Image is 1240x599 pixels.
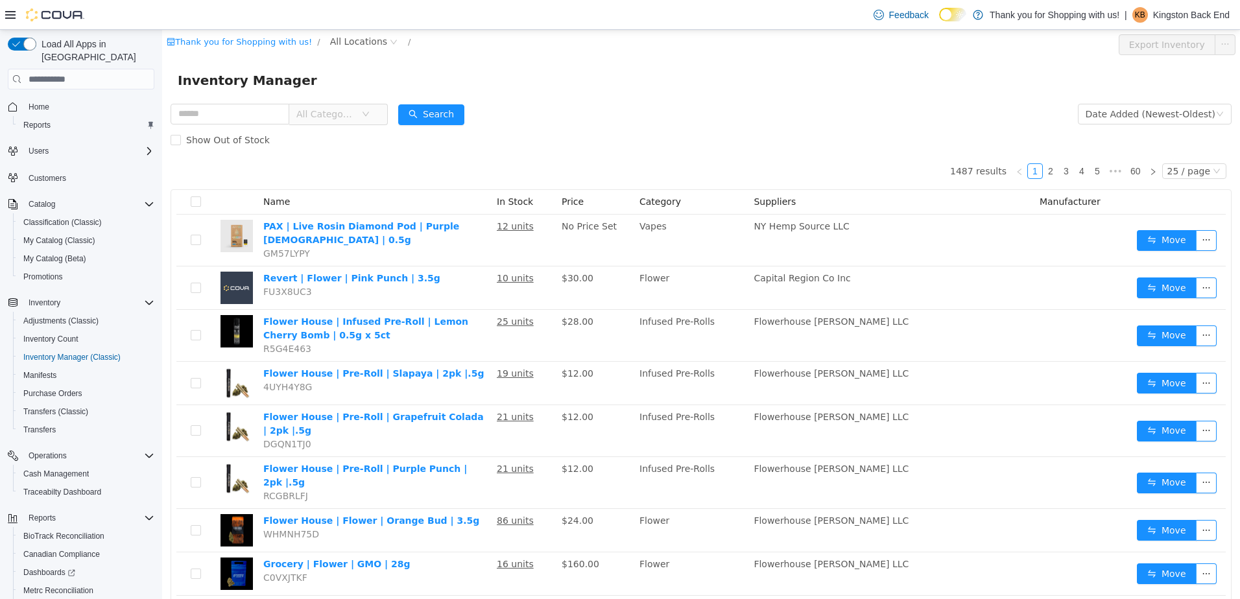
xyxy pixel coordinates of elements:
span: WHMNH75D [101,499,157,510]
img: Grocery | Flower | GMO | 28g hero shot [58,528,91,560]
span: Metrc Reconciliation [23,585,93,596]
span: $160.00 [399,529,437,539]
button: Inventory [23,295,66,311]
span: Flowerhouse [PERSON_NAME] LLC [591,434,746,444]
button: Users [3,142,160,160]
u: 12 units [335,191,372,202]
i: icon: down [1054,80,1062,89]
button: icon: searchSearch [236,75,302,95]
li: 3 [896,134,912,149]
button: icon: swapMove [975,343,1034,364]
span: Manifests [23,370,56,381]
a: 3 [897,134,911,148]
span: Traceabilty Dashboard [18,484,154,500]
a: Grocery | Flower | GMO | 28g [101,529,248,539]
button: icon: ellipsis [1034,200,1055,221]
span: Transfers [23,425,56,435]
a: Revert | Flower | Pink Punch | 3.5g [101,243,278,253]
span: Dashboards [23,567,75,578]
span: $24.00 [399,486,431,496]
span: Home [29,102,49,112]
span: Show Out of Stock [19,105,113,115]
span: No Price Set [399,191,455,202]
li: Previous Page [850,134,865,149]
a: 1 [866,134,880,148]
a: Flower House | Infused Pre-Roll | Lemon Cherry Bomb | 0.5g x 5ct [101,287,306,311]
a: Adjustments (Classic) [18,313,104,329]
td: Infused Pre-Rolls [472,427,586,479]
span: Flowerhouse [PERSON_NAME] LLC [591,338,746,349]
span: BioTrack Reconciliation [18,528,154,544]
button: icon: swapMove [975,296,1034,316]
a: Transfers [18,422,61,438]
span: Adjustments (Classic) [23,316,99,326]
span: Purchase Orders [18,386,154,401]
button: Reports [13,116,160,134]
button: icon: ellipsis [1034,391,1055,412]
a: Classification (Classic) [18,215,107,230]
button: Manifests [13,366,160,384]
span: Reports [23,120,51,130]
button: icon: swapMove [975,534,1034,554]
u: 19 units [335,338,372,349]
span: Feedback [889,8,929,21]
td: Flower [472,523,586,566]
span: Flowerhouse [PERSON_NAME] LLC [591,287,746,297]
span: Reports [18,117,154,133]
span: My Catalog (Beta) [23,253,86,264]
li: 60 [964,134,983,149]
img: Revert | Flower | Pink Punch | 3.5g placeholder [58,242,91,274]
button: icon: ellipsis [1034,534,1055,554]
button: Inventory Manager (Classic) [13,348,160,366]
button: Inventory Count [13,330,160,348]
span: Manifests [18,368,154,383]
i: icon: shop [5,8,13,16]
td: Flower [472,479,586,523]
span: Operations [29,451,67,461]
img: Flower House | Infused Pre-Roll | Lemon Cherry Bomb | 0.5g x 5ct hero shot [58,285,91,318]
a: Dashboards [18,565,80,580]
input: Dark Mode [939,8,966,21]
p: Thank you for Shopping with us! [990,7,1119,23]
i: icon: down [1051,137,1058,147]
li: 5 [927,134,943,149]
button: Adjustments (Classic) [13,312,160,330]
img: Flower House | Pre-Roll | Slapaya | 2pk |.5g hero shot [58,337,91,370]
p: Kingston Back End [1153,7,1230,23]
a: Promotions [18,269,68,285]
span: Transfers (Classic) [18,404,154,419]
li: 2 [881,134,896,149]
button: Inventory [3,294,160,312]
button: My Catalog (Classic) [13,231,160,250]
a: My Catalog (Beta) [18,251,91,266]
button: BioTrack Reconciliation [13,527,160,545]
li: 1487 results [788,134,844,149]
span: ••• [943,134,964,149]
button: Customers [3,168,160,187]
span: Reports [29,513,56,523]
td: Infused Pre-Rolls [472,280,586,332]
div: 25 / page [1005,134,1048,148]
span: Classification (Classic) [18,215,154,230]
button: Export Inventory [957,5,1053,25]
button: Catalog [3,195,160,213]
span: Flowerhouse [PERSON_NAME] LLC [591,486,746,496]
span: NY Hemp Source LLC [591,191,687,202]
li: 4 [912,134,927,149]
button: Transfers [13,421,160,439]
button: icon: swapMove [975,490,1034,511]
u: 86 units [335,486,372,496]
a: Transfers (Classic) [18,404,93,419]
a: Metrc Reconciliation [18,583,99,598]
img: Cova [26,8,84,21]
span: All Categories [134,78,193,91]
a: Traceabilty Dashboard [18,484,106,500]
td: Infused Pre-Rolls [472,332,586,375]
span: Transfers (Classic) [23,406,88,417]
a: 2 [881,134,896,148]
a: BioTrack Reconciliation [18,528,110,544]
span: GM57LYPY [101,218,148,229]
button: icon: ellipsis [1034,296,1055,316]
u: 21 units [335,382,372,392]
